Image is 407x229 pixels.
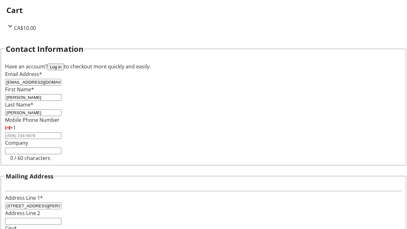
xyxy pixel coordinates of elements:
[5,132,61,139] input: (506) 234-5678
[5,203,61,209] input: Address
[5,194,43,201] label: Address Line 1*
[5,116,59,123] label: Mobile Phone Number
[14,24,36,31] span: CA$10.00
[47,64,64,70] button: Log in
[6,172,53,181] h3: Mailing Address
[5,101,33,108] label: Last Name*
[5,86,34,93] label: First Name*
[6,43,84,55] h2: Contact Information
[5,139,28,146] label: Company
[6,4,401,16] h2: Cart
[10,155,50,162] tr-character-limit: 0 / 60 characters
[5,71,42,78] label: Email Address*
[5,210,40,217] label: Address Line 2
[5,63,402,70] div: Have an account? to checkout more quickly and easily.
